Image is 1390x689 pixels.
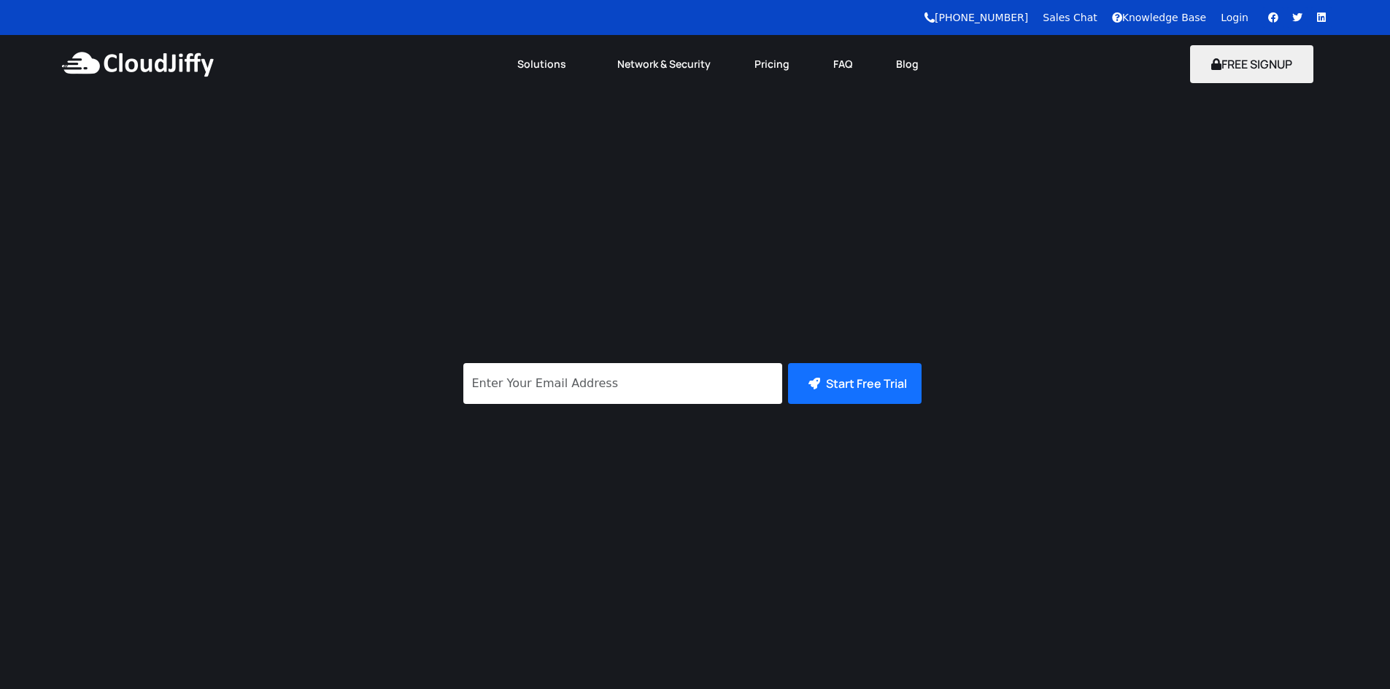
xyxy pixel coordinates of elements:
[1043,12,1097,23] a: Sales Chat
[1112,12,1207,23] a: Knowledge Base
[874,48,941,80] a: Blog
[1190,45,1313,83] button: FREE SIGNUP
[463,363,782,404] input: Enter Your Email Address
[811,48,874,80] a: FAQ
[1221,12,1248,23] a: Login
[924,12,1028,23] a: [PHONE_NUMBER]
[733,48,811,80] a: Pricing
[595,48,733,80] a: Network & Security
[788,363,922,404] button: Start Free Trial
[1190,56,1313,72] a: FREE SIGNUP
[495,48,595,80] a: Solutions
